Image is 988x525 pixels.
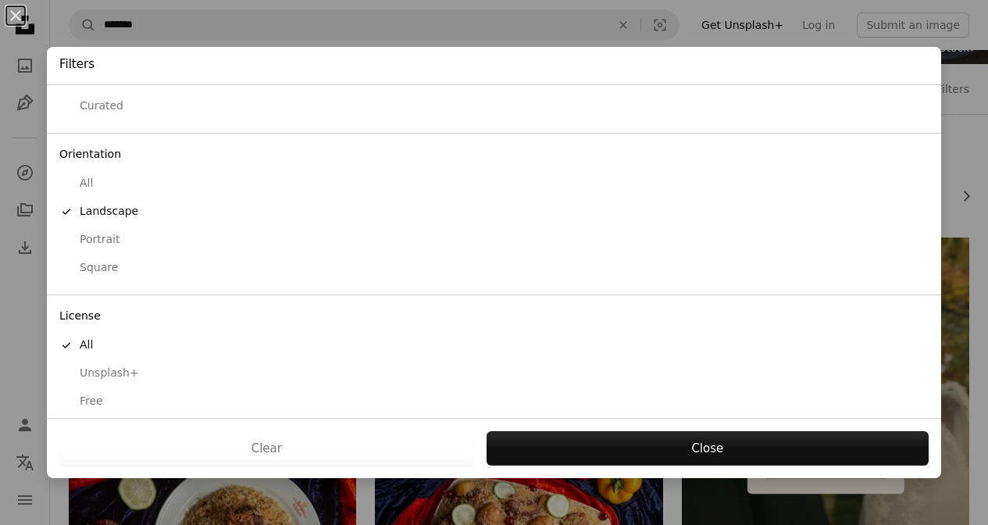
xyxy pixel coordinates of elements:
[47,387,941,416] button: Free
[47,302,941,331] div: License
[47,92,941,120] button: Curated
[59,232,929,248] div: Portrait
[47,331,941,359] button: All
[59,366,929,381] div: Unsplash+
[47,198,941,226] button: Landscape
[47,226,941,254] button: Portrait
[47,359,941,387] button: Unsplash+
[47,170,941,198] button: All
[59,260,929,276] div: Square
[47,140,941,170] div: Orientation
[59,204,929,220] div: Landscape
[59,56,95,73] h4: Filters
[59,98,929,114] div: Curated
[59,394,929,409] div: Free
[487,431,929,466] button: Close
[59,337,929,353] div: All
[59,431,474,466] button: Clear
[47,254,941,282] button: Square
[59,176,929,191] div: All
